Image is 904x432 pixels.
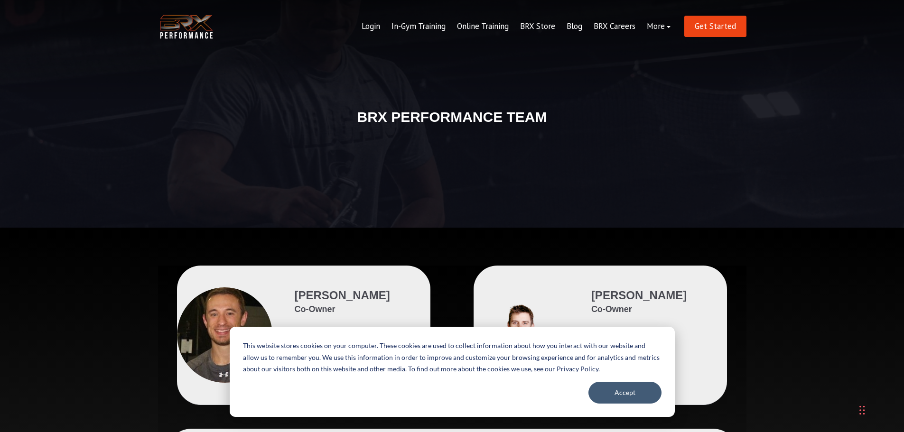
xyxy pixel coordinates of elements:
div: Navigation Menu [356,15,676,38]
a: Login [356,15,386,38]
span: Co-Owner [591,303,687,315]
iframe: Chat Widget [769,330,904,432]
div: Cookie banner [230,327,675,417]
span: Co-Owner [295,303,390,315]
span: [PERSON_NAME] [591,289,687,302]
a: BRX Careers [588,15,641,38]
p: This website stores cookies on your computer. These cookies are used to collect information about... [243,340,662,375]
a: BRX Store [514,15,561,38]
div: Drag [859,396,865,424]
a: Get Started [684,16,746,37]
strong: BRX PERFORMANCE TEAM [357,109,547,125]
a: In-Gym Training [386,15,451,38]
a: Online Training [451,15,514,38]
button: Accept [588,382,662,404]
img: BRX Transparent Logo-2 [158,12,215,41]
a: More [641,15,676,38]
a: Blog [561,15,588,38]
span: [PERSON_NAME] [295,289,390,302]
